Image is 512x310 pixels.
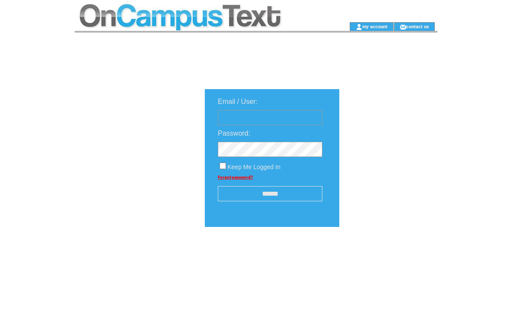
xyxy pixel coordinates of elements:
[400,23,406,30] img: contact_us_icon.gif
[227,163,280,170] span: Keep Me Logged In
[218,175,253,180] a: Forgot password?
[218,98,258,105] span: Email / User:
[362,23,387,29] a: my account
[364,249,408,260] img: transparent.png
[356,23,362,30] img: account_icon.gif
[406,23,429,29] a: contact us
[218,130,250,137] span: Password:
